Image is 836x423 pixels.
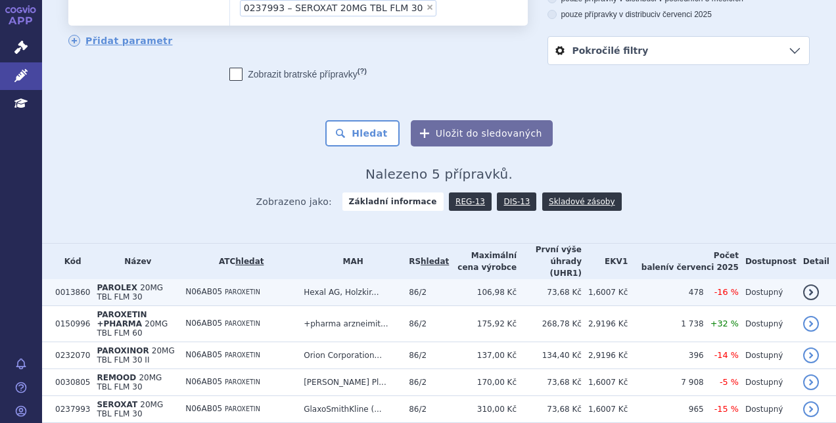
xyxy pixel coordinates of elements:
[90,244,179,279] th: Název
[97,400,163,418] span: 20MG TBL FLM 30
[297,305,402,342] td: +pharma arzneimit...
[97,400,137,409] span: SEROXAT
[803,284,819,300] a: detail
[720,377,739,387] span: -5 %
[409,405,427,414] span: 86/2
[225,351,260,359] span: PAROXETIN
[714,350,739,360] span: -14 %
[582,244,628,279] th: EKV1
[185,287,222,296] span: N06AB05
[185,404,222,413] span: N06AB05
[229,68,367,81] label: Zobrazit bratrské přípravky
[97,373,162,391] span: 20MG TBL FLM 30
[449,342,517,368] td: 137,00 Kč
[49,342,90,368] td: 0232070
[803,316,819,332] a: detail
[225,405,260,412] span: PAROXETIN
[402,244,449,279] th: RS
[542,192,621,211] a: Skladové zásoby
[714,404,739,414] span: -15 %
[710,319,739,328] span: +32 %
[49,244,90,279] th: Kód
[409,378,427,387] span: 86/2
[97,346,149,355] span: PAROXINOR
[235,257,264,266] a: hledat
[517,279,582,306] td: 73,68 Kč
[517,305,582,342] td: 268,78 Kč
[739,279,797,306] td: Dostupný
[97,346,174,365] span: 20MG TBL FLM 30 II
[497,192,536,211] a: DIS-13
[668,263,738,272] span: v červenci 2025
[449,192,492,211] a: REG-13
[739,342,797,368] td: Dostupný
[97,283,137,292] span: PAROLEX
[449,244,517,279] th: Maximální cena výrobce
[179,244,297,279] th: ATC
[739,368,797,395] td: Dostupný
[449,395,517,422] td: 310,00 Kč
[409,319,427,328] span: 86/2
[803,347,819,363] a: detail
[582,279,628,306] td: 1,6007 Kč
[97,319,168,338] span: 20MG TBL FLM 60
[325,120,400,146] button: Hledat
[297,279,402,306] td: Hexal AG, Holzkir...
[628,305,703,342] td: 1 738
[517,368,582,395] td: 73,68 Kč
[449,305,517,342] td: 175,92 Kč
[449,368,517,395] td: 170,00 Kč
[358,67,367,76] abbr: (?)
[517,395,582,422] td: 73,68 Kč
[225,288,260,296] span: PAROXETIN
[803,401,819,417] a: detail
[547,9,810,20] label: pouze přípravky v distribuci
[97,373,136,382] span: REMOOD
[225,320,260,327] span: PAROXETIN
[582,395,628,422] td: 1,6007 Kč
[365,166,513,182] span: Nalezeno 5 přípravků.
[256,192,332,211] span: Zobrazeno jako:
[409,351,427,360] span: 86/2
[49,305,90,342] td: 0150996
[548,37,809,64] a: Pokročilé filtry
[342,192,444,211] strong: Základní informace
[411,120,553,146] button: Uložit do sledovaných
[449,279,517,306] td: 106,98 Kč
[517,244,582,279] th: První výše úhrady (UHR1)
[68,35,173,47] a: Přidat parametr
[97,283,163,301] span: 20MG TBL FLM 30
[185,319,222,328] span: N06AB05
[657,10,712,19] span: v červenci 2025
[185,350,222,359] span: N06AB05
[297,368,402,395] td: [PERSON_NAME] Pl...
[517,342,582,368] td: 134,40 Kč
[582,305,628,342] td: 2,9196 Kč
[739,395,797,422] td: Dostupný
[426,3,434,11] span: ×
[628,368,703,395] td: 7 908
[421,257,449,266] a: hledat
[97,310,147,328] span: PAROXETIN +PHARMA
[49,395,90,422] td: 0237993
[582,342,628,368] td: 2,9196 Kč
[49,279,90,306] td: 0013860
[628,244,739,279] th: Počet balení
[225,378,260,386] span: PAROXETIN
[714,287,739,297] span: -16 %
[628,342,703,368] td: 396
[244,3,423,12] span: 0237993 – SEROXAT 20MG TBL FLM 30
[739,305,797,342] td: Dostupný
[803,374,819,390] a: detail
[185,377,222,386] span: N06AB05
[739,244,797,279] th: Dostupnost
[409,288,427,297] span: 86/2
[297,244,402,279] th: MAH
[49,368,90,395] td: 0030805
[297,395,402,422] td: GlaxoSmithKline (...
[582,368,628,395] td: 1,6007 Kč
[297,342,402,368] td: Orion Corporation...
[628,395,703,422] td: 965
[628,279,703,306] td: 478
[797,244,836,279] th: Detail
